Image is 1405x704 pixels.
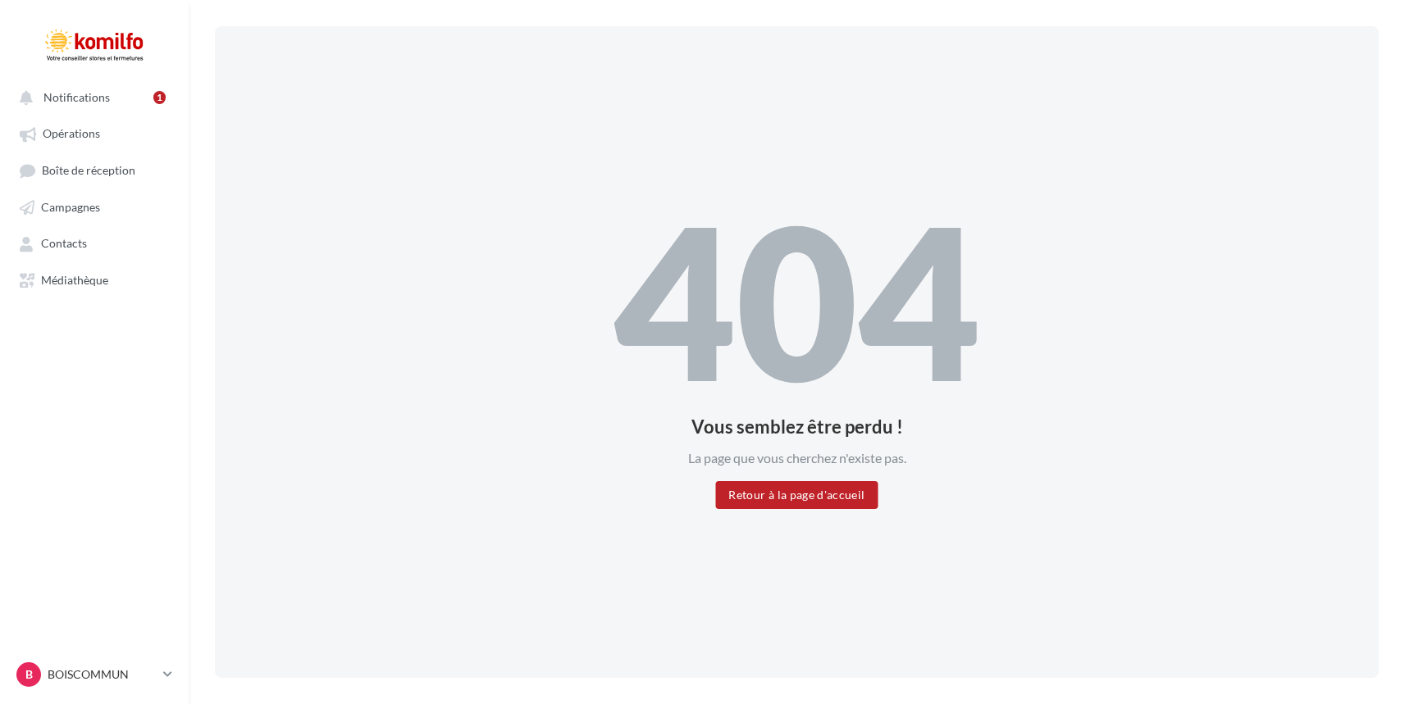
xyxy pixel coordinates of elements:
span: Contacts [41,237,87,251]
a: Contacts [10,228,179,257]
button: Notifications 1 [10,82,172,111]
a: Boîte de réception [10,155,179,185]
span: Campagnes [41,200,100,214]
div: 404 [614,195,980,406]
a: Médiathèque [10,265,179,294]
span: Boîte de réception [42,163,135,177]
span: B [25,666,33,683]
p: BOISCOMMUN [48,666,157,683]
span: Opérations [43,127,100,141]
a: Opérations [10,118,179,148]
button: Retour à la page d'accueil [715,481,878,509]
a: B BOISCOMMUN [13,659,176,690]
span: Notifications [43,90,110,104]
a: Campagnes [10,192,179,221]
div: La page que vous cherchez n'existe pas. [614,450,980,469]
span: Médiathèque [41,273,108,287]
div: Vous semblez être perdu ! [614,419,980,437]
div: 1 [153,91,166,104]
